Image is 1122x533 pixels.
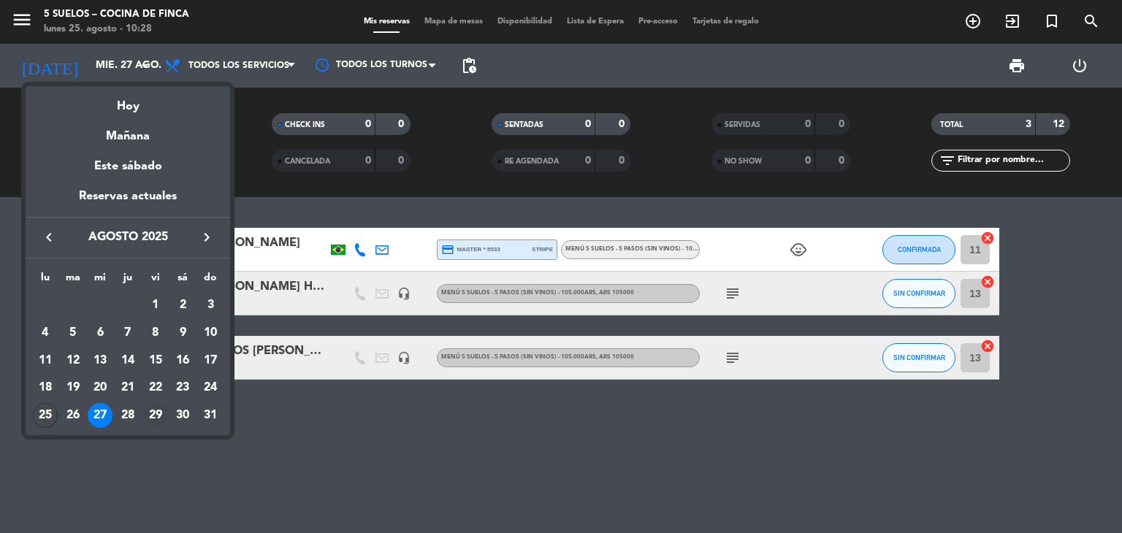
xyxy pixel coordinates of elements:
[26,86,230,116] div: Hoy
[61,375,85,400] div: 19
[61,348,85,373] div: 12
[143,293,168,318] div: 1
[196,319,224,347] td: 10 de agosto de 2025
[198,348,223,373] div: 17
[61,321,85,345] div: 5
[196,402,224,429] td: 31 de agosto de 2025
[88,348,112,373] div: 13
[115,375,140,400] div: 21
[31,269,59,292] th: lunes
[86,347,114,375] td: 13 de agosto de 2025
[59,319,87,347] td: 5 de agosto de 2025
[198,375,223,400] div: 24
[114,347,142,375] td: 14 de agosto de 2025
[142,291,169,319] td: 1 de agosto de 2025
[169,347,197,375] td: 16 de agosto de 2025
[31,291,142,319] td: AGO.
[114,319,142,347] td: 7 de agosto de 2025
[194,228,220,247] button: keyboard_arrow_right
[143,348,168,373] div: 15
[142,269,169,292] th: viernes
[198,403,223,428] div: 31
[170,293,195,318] div: 2
[142,319,169,347] td: 8 de agosto de 2025
[198,293,223,318] div: 3
[169,319,197,347] td: 9 de agosto de 2025
[59,269,87,292] th: martes
[169,291,197,319] td: 2 de agosto de 2025
[114,402,142,429] td: 28 de agosto de 2025
[142,402,169,429] td: 29 de agosto de 2025
[115,348,140,373] div: 14
[86,374,114,402] td: 20 de agosto de 2025
[169,374,197,402] td: 23 de agosto de 2025
[114,374,142,402] td: 21 de agosto de 2025
[143,375,168,400] div: 22
[115,321,140,345] div: 7
[59,402,87,429] td: 26 de agosto de 2025
[196,347,224,375] td: 17 de agosto de 2025
[33,348,58,373] div: 11
[33,403,58,428] div: 25
[88,375,112,400] div: 20
[31,374,59,402] td: 18 de agosto de 2025
[40,229,58,246] i: keyboard_arrow_left
[114,269,142,292] th: jueves
[142,347,169,375] td: 15 de agosto de 2025
[33,321,58,345] div: 4
[196,269,224,292] th: domingo
[86,319,114,347] td: 6 de agosto de 2025
[26,187,230,217] div: Reservas actuales
[61,403,85,428] div: 26
[169,402,197,429] td: 30 de agosto de 2025
[143,403,168,428] div: 29
[88,403,112,428] div: 27
[143,321,168,345] div: 8
[31,319,59,347] td: 4 de agosto de 2025
[31,402,59,429] td: 25 de agosto de 2025
[88,321,112,345] div: 6
[26,146,230,187] div: Este sábado
[115,403,140,428] div: 28
[169,269,197,292] th: sábado
[198,229,215,246] i: keyboard_arrow_right
[59,374,87,402] td: 19 de agosto de 2025
[62,228,194,247] span: agosto 2025
[170,375,195,400] div: 23
[86,269,114,292] th: miércoles
[170,321,195,345] div: 9
[33,375,58,400] div: 18
[36,228,62,247] button: keyboard_arrow_left
[196,374,224,402] td: 24 de agosto de 2025
[198,321,223,345] div: 10
[31,347,59,375] td: 11 de agosto de 2025
[59,347,87,375] td: 12 de agosto de 2025
[26,116,230,146] div: Mañana
[142,374,169,402] td: 22 de agosto de 2025
[196,291,224,319] td: 3 de agosto de 2025
[170,348,195,373] div: 16
[86,402,114,429] td: 27 de agosto de 2025
[170,403,195,428] div: 30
